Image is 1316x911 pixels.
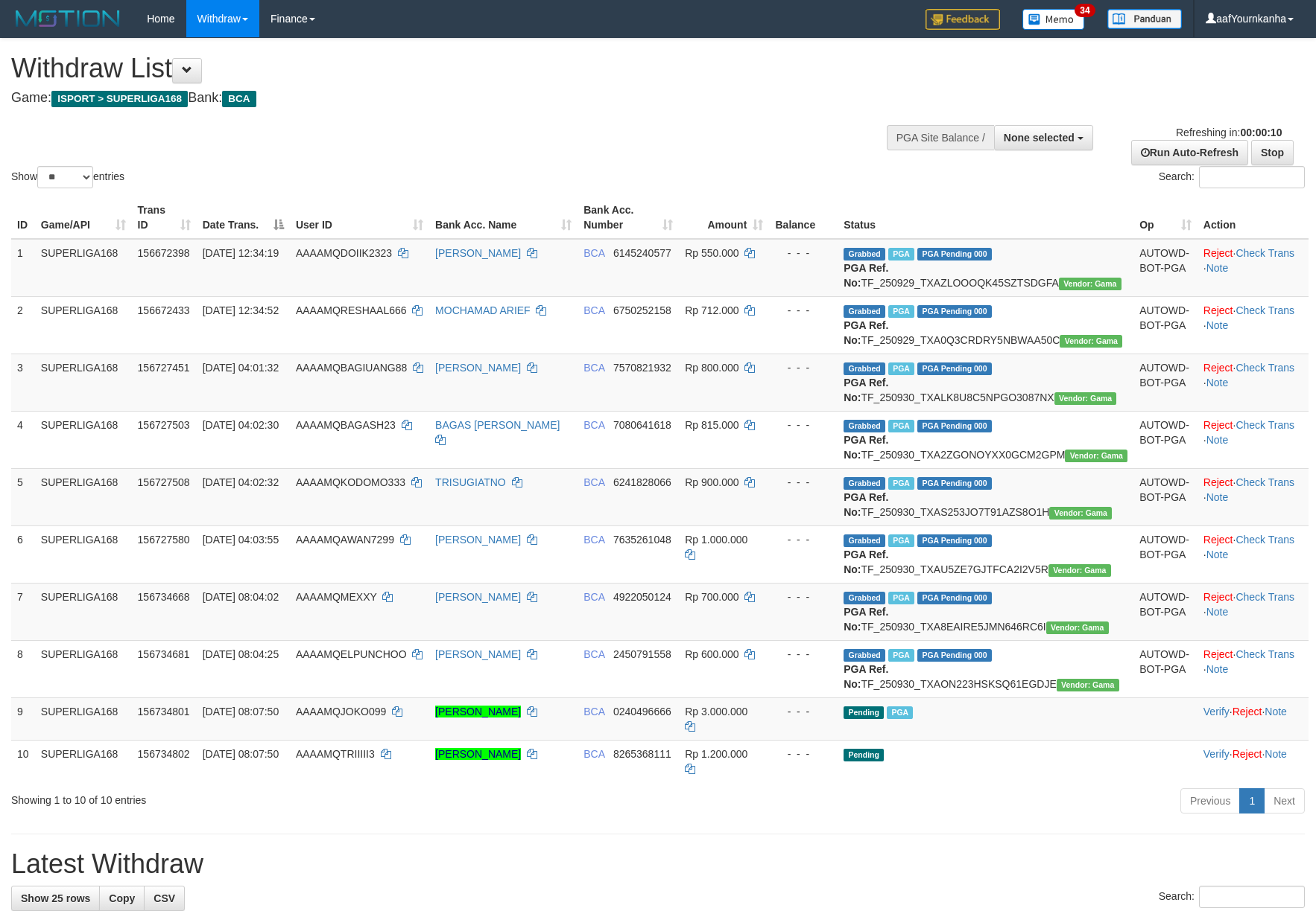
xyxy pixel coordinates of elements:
span: Grabbed [844,248,885,260]
a: Verify [1203,748,1230,760]
span: Rp 550.000 [685,247,738,259]
th: ID [11,196,35,239]
span: 156672433 [138,304,190,316]
span: AAAAMQELPUNCHOO [296,648,407,660]
a: Note [1206,377,1229,389]
span: Copy 6145240577 to clipboard [613,247,671,259]
a: Note [1206,319,1229,331]
td: TF_250930_TXA2ZGONOYXX0GCM2GPM [838,411,1133,468]
td: SUPERLIGA168 [35,583,132,640]
span: Rp 1.200.000 [685,748,747,760]
span: Refreshing in: [1176,127,1282,138]
th: Op: activate to sort column ascending [1133,196,1198,239]
a: Check Trans [1236,362,1294,374]
span: AAAAMQTRIIIII3 [296,748,375,760]
img: Button%20Memo.svg [1022,9,1085,30]
td: AUTOWD-BOT-PGA [1133,296,1198,354]
td: SUPERLIGA168 [35,640,132,697]
td: · · [1198,740,1309,782]
div: - - - [775,475,832,490]
span: BCA [583,534,604,546]
span: PGA Pending [917,592,992,604]
td: TF_250930_TXAU5ZE7GJTFCA2I2V5R [838,525,1133,583]
th: Trans ID: activate to sort column ascending [132,196,197,239]
a: Copy [99,886,145,911]
td: SUPERLIGA168 [35,239,132,297]
td: TF_250930_TXALK8U8C5NPGO3087NX [838,354,1133,411]
td: · · [1198,583,1309,640]
span: AAAAMQRESHAAL666 [296,304,407,316]
span: 156727451 [138,362,190,374]
a: Reject [1203,362,1233,374]
span: Marked by aafsoycanthlai [888,305,914,318]
th: Bank Acc. Name: activate to sort column ascending [429,196,578,239]
span: 156727503 [138,419,190,431]
span: Copy 7635261048 to clipboard [613,534,671,546]
a: Check Trans [1236,304,1294,316]
span: Rp 900.000 [685,476,738,488]
span: Pending [844,749,884,761]
span: Copy 2450791558 to clipboard [613,648,671,660]
span: Vendor URL: https://trx31.1velocity.biz [1054,392,1117,405]
span: Copy [109,892,135,904]
span: [DATE] 08:07:50 [203,748,279,760]
span: AAAAMQBAGIUANG88 [296,362,407,374]
span: Marked by aafchoeunmanni [888,420,914,432]
span: Copy 6750252158 to clipboard [613,304,671,316]
span: Grabbed [844,477,885,490]
a: Reject [1203,476,1233,488]
td: TF_250929_TXA0Q3CRDRY5NBWAA50C [838,296,1133,354]
h1: Latest Withdraw [11,849,1305,879]
td: SUPERLIGA168 [35,468,132,525]
label: Search: [1159,166,1305,188]
a: [PERSON_NAME] [435,534,521,546]
span: Grabbed [844,305,885,318]
span: BCA [583,419,604,431]
span: PGA Pending [917,477,992,490]
td: SUPERLIGA168 [35,697,132,740]
span: Rp 3.000.000 [685,706,747,717]
a: Show 25 rows [11,886,100,911]
span: BCA [583,247,604,259]
span: AAAAMQDOIIK2323 [296,247,392,259]
span: Rp 800.000 [685,362,738,374]
span: [DATE] 08:07:50 [203,706,279,717]
a: [PERSON_NAME] [435,648,521,660]
span: Copy 8265368111 to clipboard [613,748,671,760]
span: [DATE] 04:02:32 [203,476,279,488]
span: Rp 600.000 [685,648,738,660]
div: Showing 1 to 10 of 10 entries [11,787,537,808]
span: Vendor URL: https://trx31.1velocity.biz [1049,507,1112,520]
span: CSV [154,892,175,904]
th: Game/API: activate to sort column ascending [35,196,132,239]
a: Note [1206,434,1229,446]
h4: Game: Bank: [11,91,862,106]
td: SUPERLIGA168 [35,740,132,782]
a: Note [1206,262,1229,274]
a: Check Trans [1236,648,1294,660]
span: Vendor URL: https://trx31.1velocity.biz [1048,564,1111,577]
span: Rp 815.000 [685,419,738,431]
td: AUTOWD-BOT-PGA [1133,640,1198,697]
td: AUTOWD-BOT-PGA [1133,354,1198,411]
b: PGA Ref. No: [844,377,888,403]
span: AAAAMQBAGASH23 [296,419,396,431]
a: Note [1265,748,1287,760]
a: Stop [1251,140,1294,165]
td: 9 [11,697,35,740]
span: [DATE] 08:04:02 [203,591,279,603]
a: Note [1206,663,1229,675]
span: Marked by aafsoycanthlai [888,248,914,260]
td: 5 [11,468,35,525]
th: Bank Acc. Number: activate to sort column ascending [578,196,679,239]
td: SUPERLIGA168 [35,525,132,583]
span: PGA Pending [917,362,992,375]
a: [PERSON_NAME] [435,247,521,259]
span: BCA [583,748,604,760]
div: - - - [775,532,832,547]
a: Reject [1203,247,1233,259]
td: 8 [11,640,35,697]
th: Date Trans.: activate to sort column descending [197,196,290,239]
a: [PERSON_NAME] [435,748,521,760]
span: Grabbed [844,649,885,662]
